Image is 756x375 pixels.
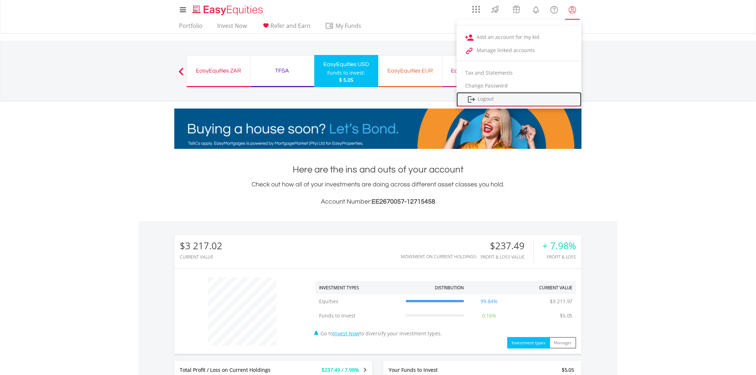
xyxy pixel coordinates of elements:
img: vouchers-v2.svg [511,4,522,15]
img: grid-menu-icon.svg [472,5,480,13]
img: EasyMortage Promotion Banner [174,109,582,149]
div: EasyEquities USD [319,59,374,69]
td: Equities [315,294,402,309]
div: EasyEquities ZAR [191,66,246,76]
h3: Account Number: [174,197,582,207]
a: Portfolio [176,22,205,33]
div: EasyEquities EUR [383,66,438,76]
div: Your Funds to Invest [383,366,483,374]
span: $ 5.05 [339,76,354,83]
button: Investment types [507,337,550,349]
a: AppsGrid [468,2,485,13]
div: Go to to diversify your investment types. [310,274,582,349]
img: thrive-v2.svg [489,4,501,15]
div: Movement on Current Holdings: [401,254,477,259]
button: Previous [174,71,188,78]
td: 0.16% [468,309,511,323]
div: Funds to invest: [328,69,365,76]
a: Refer and Earn [259,22,313,33]
a: Invest Now [333,330,359,337]
a: Home page [190,2,266,16]
div: $237.49 [481,241,533,251]
div: TFSA [255,66,310,76]
h1: Here are the ins and outs of your account [174,163,582,176]
td: $5.05 [556,309,576,323]
div: Profit & Loss [542,255,576,259]
a: Tax and Statements [457,66,582,79]
span: My Funds [325,21,372,30]
span: $5.05 [562,366,575,373]
a: Add an account for my kid [457,31,582,44]
td: Funds to Invest [315,309,402,323]
a: Notifications [527,2,545,16]
td: $3 211.97 [546,294,576,309]
span: Refer and Earn [270,22,310,30]
span: $237.49 / 7.98% [322,366,359,373]
a: Logout [457,92,582,107]
div: Total Profit / Loss on Current Holdings [174,366,290,374]
a: My Profile [563,2,582,17]
a: Change Password [457,79,582,92]
div: $3 217.02 [180,241,222,251]
th: Investment Types [315,281,402,294]
button: Manager [549,337,576,349]
div: CURRENT VALUE [180,255,222,259]
img: EasyEquities_Logo.png [191,4,266,16]
div: Profit & Loss Value [481,255,533,259]
div: EasyEquities GBP [447,66,502,76]
td: 99.84% [468,294,511,309]
div: Check out how all of your investments are doing across different asset classes you hold. [174,180,582,207]
th: Current Value [511,281,576,294]
a: Manage linked accounts [457,44,582,57]
div: + 7.98% [542,241,576,251]
a: FAQ's and Support [545,2,563,16]
a: Invest Now [214,22,250,33]
a: Vouchers [506,2,527,15]
span: EE2670057-12715458 [372,198,435,205]
div: Distribution [435,285,464,291]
